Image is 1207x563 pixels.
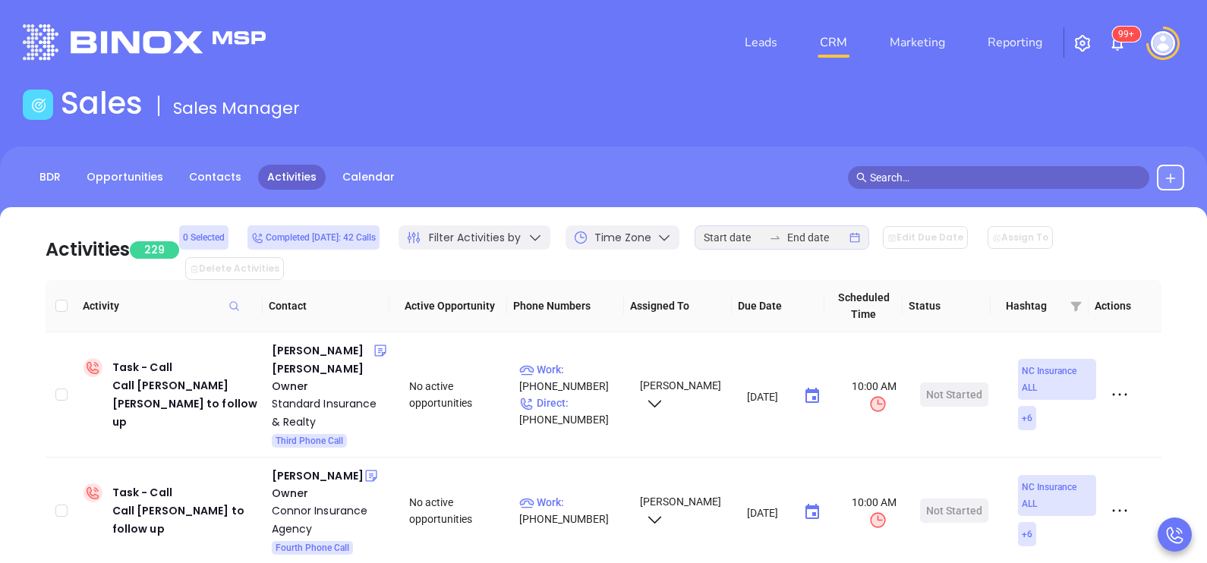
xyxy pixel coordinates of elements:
h1: Sales [61,85,143,121]
a: Activities [258,165,326,190]
span: swap-right [769,231,781,244]
span: Sales Manager [173,96,300,120]
th: Due Date [732,280,824,332]
span: Filter Activities by [429,230,521,246]
input: MM/DD/YYYY [747,505,791,520]
span: Work : [519,496,564,508]
p: [PHONE_NUMBER] [519,395,626,428]
div: Owner [272,485,389,502]
span: Time Zone [594,230,651,246]
div: Call [PERSON_NAME] to follow up [112,502,260,538]
span: 0 Selected [183,229,225,246]
th: Actions [1089,280,1147,332]
div: No active opportunities [409,494,507,527]
div: No active opportunities [409,378,507,411]
div: Task - Call [112,358,260,431]
button: Assign To [988,226,1053,249]
div: Not Started [926,499,982,523]
a: BDR [30,165,70,190]
th: Contact [263,280,389,332]
span: NC Insurance ALL [1022,363,1092,396]
input: Start date [704,229,763,246]
th: Assigned To [624,280,732,332]
th: Active Opportunity [389,280,506,332]
th: Status [903,280,991,332]
a: Standard Insurance & Realty [272,395,389,431]
input: MM/DD/YYYY [747,388,791,404]
a: Opportunities [77,165,172,190]
sup: 130 [1112,27,1140,42]
span: [PERSON_NAME] [638,379,721,408]
span: search [856,172,867,183]
span: Third Phone Call [276,432,343,449]
span: 229 [130,241,179,259]
div: [PERSON_NAME] [272,467,364,485]
div: Owner [272,378,389,395]
span: [PERSON_NAME] [638,495,721,524]
div: Activities [46,236,130,263]
img: iconSetting [1073,34,1092,52]
img: logo [23,24,266,60]
span: Hashtag [1006,297,1064,314]
input: Search… [870,169,1142,186]
span: + 6 [1022,410,1032,426]
p: [PHONE_NUMBER] [519,494,626,527]
a: Marketing [884,27,951,58]
span: 10:00 AM [841,494,908,530]
input: End date [787,229,846,246]
div: [PERSON_NAME] [PERSON_NAME] [272,341,373,378]
p: [PHONE_NUMBER] [519,361,626,395]
span: Completed [DATE]: 42 Calls [251,229,376,246]
a: CRM [814,27,853,58]
button: Edit Due Date [883,226,968,249]
button: Choose date, selected date is Sep 26, 2025 [797,497,827,527]
span: to [769,231,781,244]
span: Work : [519,363,564,376]
div: Not Started [926,382,982,407]
div: Task - Call [112,483,260,538]
button: Delete Activities [185,257,284,280]
span: + 6 [1022,526,1032,543]
button: Choose date, selected date is Sep 25, 2025 [797,381,827,411]
img: iconNotification [1108,34,1127,52]
a: Connor Insurance Agency [272,502,389,538]
a: Leads [739,27,783,58]
span: 10:00 AM [841,378,908,414]
span: NC Insurance ALL [1022,479,1092,512]
a: Reporting [982,27,1048,58]
th: Phone Numbers [507,280,624,332]
span: Activity [83,297,257,314]
a: Contacts [180,165,251,190]
span: Fourth Phone Call [276,539,349,556]
th: Scheduled Time [824,280,903,332]
a: Calendar [333,165,404,190]
div: Call [PERSON_NAME] [PERSON_NAME] to follow up [112,376,260,431]
img: user [1151,31,1175,55]
span: Direct : [519,397,569,409]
